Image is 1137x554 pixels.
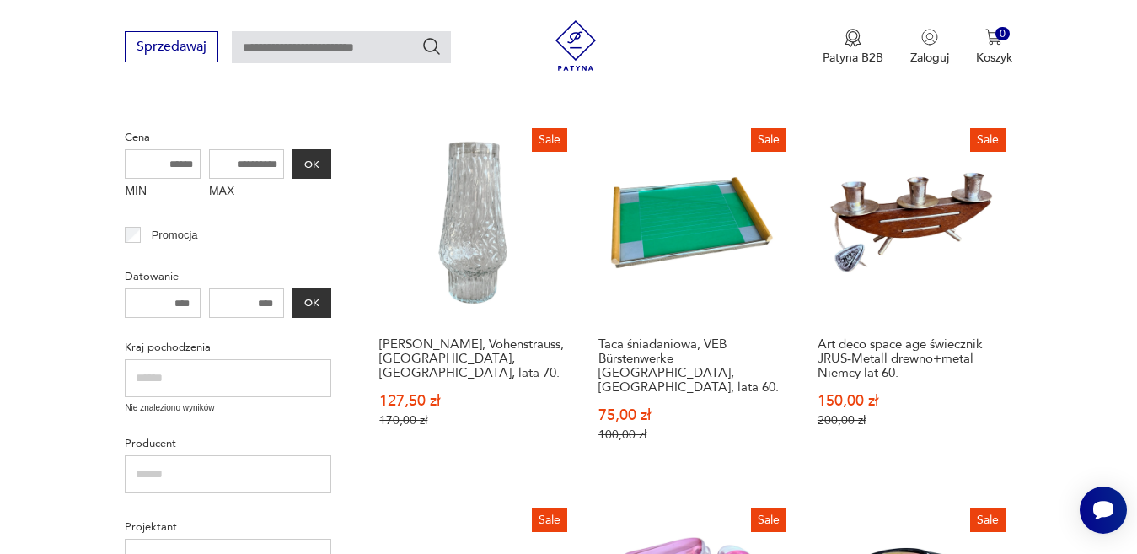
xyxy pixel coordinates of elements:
a: Sprzedawaj [125,42,218,54]
a: SaleTaca śniadaniowa, VEB Bürstenwerke Schönheide, Niemcy, lata 60.Taca śniadaniowa, VEB Bürstenw... [591,121,793,475]
p: 100,00 zł [598,428,786,442]
p: 127,50 zł [379,394,566,408]
img: Patyna - sklep z meblami i dekoracjami vintage [550,20,601,71]
iframe: Smartsupp widget button [1080,487,1127,534]
button: 0Koszyk [976,29,1012,66]
p: 75,00 zł [598,408,786,422]
p: Promocja [152,226,198,245]
img: Ikona koszyka [985,29,1002,46]
button: Patyna B2B [823,29,883,66]
a: SaleWazon Alfred Taube, Vohenstrauss, Bavaria, Niemcy, lata 70.[PERSON_NAME], Vohenstrauss, [GEOG... [372,121,574,475]
p: Patyna B2B [823,50,883,66]
h3: [PERSON_NAME], Vohenstrauss, [GEOGRAPHIC_DATA], [GEOGRAPHIC_DATA], lata 70. [379,337,566,380]
img: Ikona medalu [845,29,861,47]
button: Sprzedawaj [125,31,218,62]
p: 150,00 zł [818,394,1005,408]
p: 200,00 zł [818,413,1005,428]
p: Projektant [125,518,331,536]
p: Nie znaleziono wyników [125,401,331,415]
p: Cena [125,128,331,147]
label: MAX [209,179,285,206]
button: OK [292,149,331,179]
div: 0 [995,27,1010,41]
h3: Taca śniadaniowa, VEB Bürstenwerke [GEOGRAPHIC_DATA], [GEOGRAPHIC_DATA], lata 60. [598,337,786,395]
p: Producent [125,434,331,453]
img: Ikonka użytkownika [921,29,938,46]
a: Ikona medaluPatyna B2B [823,29,883,66]
button: Zaloguj [910,29,949,66]
label: MIN [125,179,201,206]
p: 170,00 zł [379,413,566,428]
p: Datowanie [125,267,331,286]
button: Szukaj [421,36,442,56]
p: Zaloguj [910,50,949,66]
p: Koszyk [976,50,1012,66]
h3: Art deco space age świecznik JRUS‑Metall drewno+metal Niemcy lat 60. [818,337,1005,380]
a: SaleArt deco space age świecznik JRUS‑Metall drewno+metal Niemcy lat 60.Art deco space age świecz... [810,121,1012,475]
button: OK [292,288,331,318]
p: Kraj pochodzenia [125,338,331,357]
